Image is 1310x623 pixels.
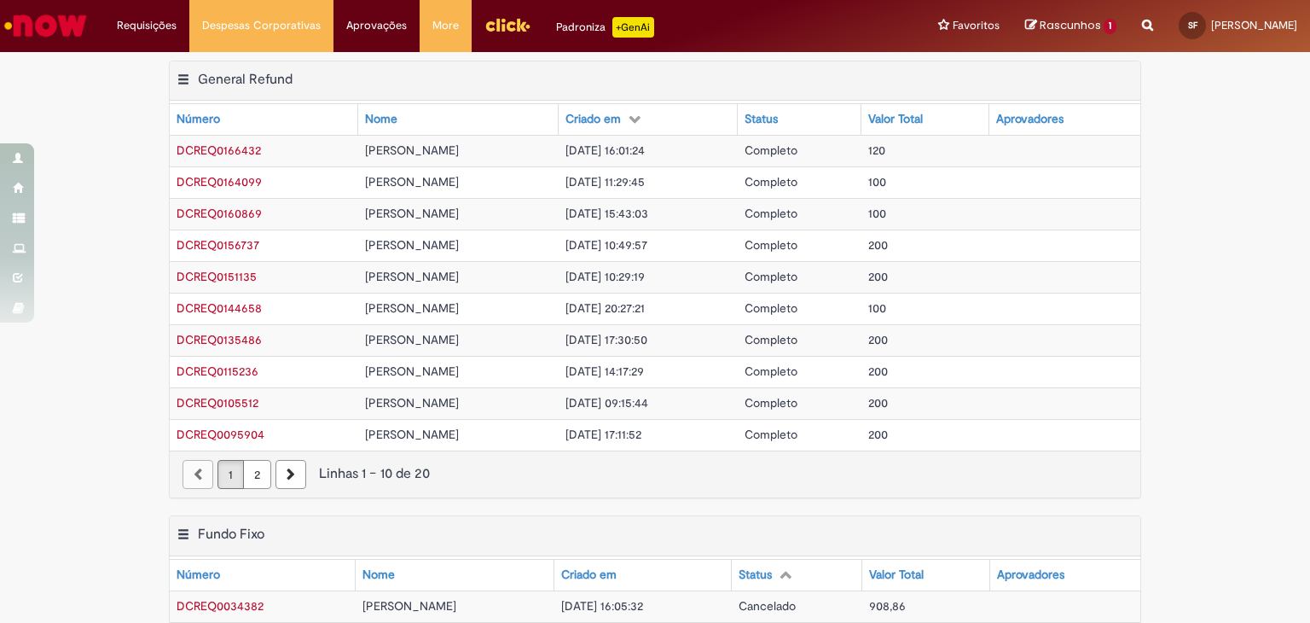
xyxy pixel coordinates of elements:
[868,395,888,410] span: 200
[868,111,923,128] div: Valor Total
[177,332,262,347] span: DCREQ0135486
[868,269,888,284] span: 200
[243,460,271,489] a: Página 2
[177,206,262,221] a: Abrir Registro: DCREQ0160869
[565,237,647,253] span: [DATE] 10:49:57
[869,567,924,584] div: Valor Total
[996,111,1064,128] div: Aprovadores
[869,598,906,614] span: 908,86
[365,395,459,410] span: [PERSON_NAME]
[745,111,778,128] div: Status
[177,269,257,284] a: Abrir Registro: DCREQ0151135
[745,237,797,253] span: Completo
[202,17,321,34] span: Despesas Corporativas
[362,598,456,614] span: [PERSON_NAME]
[745,269,797,284] span: Completo
[745,300,797,316] span: Completo
[745,332,797,347] span: Completo
[565,111,621,128] div: Criado em
[177,567,220,584] div: Número
[868,332,888,347] span: 200
[561,598,643,614] span: [DATE] 16:05:32
[612,17,654,38] p: +GenAi
[365,237,459,253] span: [PERSON_NAME]
[177,395,258,410] a: Abrir Registro: DCREQ0105512
[177,174,262,189] span: DCREQ0164099
[565,269,645,284] span: [DATE] 10:29:19
[997,567,1064,584] div: Aprovadores
[365,269,459,284] span: [PERSON_NAME]
[365,111,397,128] div: Nome
[565,395,648,410] span: [DATE] 09:15:44
[177,143,261,158] span: DCREQ0166432
[346,17,407,34] span: Aprovações
[565,427,641,442] span: [DATE] 17:11:52
[177,395,258,410] span: DCREQ0105512
[868,206,886,221] span: 100
[198,71,293,88] h2: General Refund
[177,174,262,189] a: Abrir Registro: DCREQ0164099
[745,395,797,410] span: Completo
[565,206,648,221] span: [DATE] 15:43:03
[177,237,259,253] span: DCREQ0156737
[868,364,888,379] span: 200
[117,17,177,34] span: Requisições
[745,174,797,189] span: Completo
[868,143,885,158] span: 120
[177,71,190,93] button: General Refund Menu de contexto
[565,300,645,316] span: [DATE] 20:27:21
[868,427,888,442] span: 200
[177,237,259,253] a: Abrir Registro: DCREQ0156737
[1040,17,1101,33] span: Rascunhos
[868,237,888,253] span: 200
[365,364,459,379] span: [PERSON_NAME]
[1211,18,1297,32] span: [PERSON_NAME]
[1025,18,1116,34] a: Rascunhos
[177,427,264,442] span: DCREQ0095904
[177,300,262,316] a: Abrir Registro: DCREQ0144658
[868,174,886,189] span: 100
[183,464,1127,484] div: Linhas 1 − 10 de 20
[953,17,1000,34] span: Favoritos
[177,269,257,284] span: DCREQ0151135
[739,567,772,584] div: Status
[365,332,459,347] span: [PERSON_NAME]
[177,364,258,379] a: Abrir Registro: DCREQ0115236
[745,143,797,158] span: Completo
[739,598,796,614] span: Cancelado
[745,427,797,442] span: Completo
[177,206,262,221] span: DCREQ0160869
[177,143,261,158] a: Abrir Registro: DCREQ0166432
[177,300,262,316] span: DCREQ0144658
[365,300,459,316] span: [PERSON_NAME]
[177,598,264,614] span: DCREQ0034382
[365,143,459,158] span: [PERSON_NAME]
[177,598,264,614] a: Abrir Registro: DCREQ0034382
[484,12,530,38] img: click_logo_yellow_360x200.png
[2,9,90,43] img: ServiceNow
[745,364,797,379] span: Completo
[177,111,220,128] div: Número
[565,143,645,158] span: [DATE] 16:01:24
[170,451,1140,498] nav: paginação
[365,174,459,189] span: [PERSON_NAME]
[868,300,886,316] span: 100
[561,567,617,584] div: Criado em
[362,567,395,584] div: Nome
[365,206,459,221] span: [PERSON_NAME]
[432,17,459,34] span: More
[177,526,190,548] button: Fundo Fixo Menu de contexto
[275,460,306,489] a: Próxima página
[565,174,645,189] span: [DATE] 11:29:45
[177,427,264,442] a: Abrir Registro: DCREQ0095904
[565,364,644,379] span: [DATE] 14:17:29
[365,427,459,442] span: [PERSON_NAME]
[217,460,244,489] a: Página 1
[745,206,797,221] span: Completo
[1188,20,1197,31] span: SF
[177,332,262,347] a: Abrir Registro: DCREQ0135486
[1104,19,1116,34] span: 1
[565,332,647,347] span: [DATE] 17:30:50
[556,17,654,38] div: Padroniza
[198,526,264,543] h2: Fundo Fixo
